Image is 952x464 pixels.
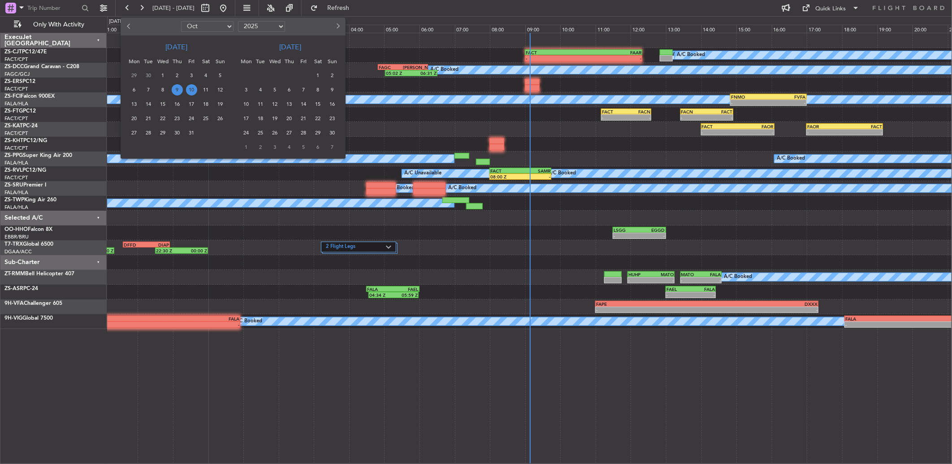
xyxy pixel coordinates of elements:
[255,127,266,139] span: 25
[172,84,183,95] span: 9
[268,140,282,155] div: 3-12-2025
[215,113,226,124] span: 26
[199,69,213,83] div: 4-10-2025
[143,113,154,124] span: 21
[296,54,311,69] div: Fri
[255,84,266,95] span: 4
[241,142,252,153] span: 1
[268,126,282,140] div: 26-11-2025
[311,140,325,155] div: 6-12-2025
[215,99,226,110] span: 19
[200,70,212,81] span: 4
[296,140,311,155] div: 5-12-2025
[213,97,227,112] div: 19-10-2025
[311,126,325,140] div: 29-11-2025
[127,97,141,112] div: 13-10-2025
[127,54,141,69] div: Mon
[298,142,309,153] span: 5
[311,97,325,112] div: 15-11-2025
[129,113,140,124] span: 20
[282,126,296,140] div: 27-11-2025
[312,142,324,153] span: 6
[239,54,253,69] div: Mon
[239,97,253,112] div: 10-11-2025
[284,142,295,153] span: 4
[186,70,197,81] span: 3
[296,83,311,97] div: 7-11-2025
[215,84,226,95] span: 12
[282,97,296,112] div: 13-11-2025
[284,84,295,95] span: 6
[156,126,170,140] div: 29-10-2025
[241,127,252,139] span: 24
[325,54,339,69] div: Sun
[269,142,281,153] span: 3
[181,21,234,32] select: Select month
[253,83,268,97] div: 4-11-2025
[253,140,268,155] div: 2-12-2025
[129,84,140,95] span: 6
[325,126,339,140] div: 30-11-2025
[143,70,154,81] span: 30
[184,112,199,126] div: 24-10-2025
[184,54,199,69] div: Fri
[129,99,140,110] span: 13
[269,113,281,124] span: 19
[241,113,252,124] span: 17
[333,19,342,34] button: Next month
[253,97,268,112] div: 11-11-2025
[184,83,199,97] div: 10-10-2025
[296,97,311,112] div: 14-11-2025
[312,70,324,81] span: 1
[296,112,311,126] div: 21-11-2025
[199,83,213,97] div: 11-10-2025
[298,99,309,110] span: 14
[213,83,227,97] div: 12-10-2025
[253,54,268,69] div: Tue
[184,126,199,140] div: 31-10-2025
[296,126,311,140] div: 28-11-2025
[184,97,199,112] div: 17-10-2025
[282,140,296,155] div: 4-12-2025
[312,84,324,95] span: 8
[200,84,212,95] span: 11
[239,126,253,140] div: 24-11-2025
[127,126,141,140] div: 27-10-2025
[172,113,183,124] span: 23
[268,83,282,97] div: 5-11-2025
[141,69,156,83] div: 30-9-2025
[325,83,339,97] div: 9-11-2025
[157,84,169,95] span: 8
[186,113,197,124] span: 24
[143,127,154,139] span: 28
[170,126,184,140] div: 30-10-2025
[200,113,212,124] span: 25
[239,112,253,126] div: 17-11-2025
[157,99,169,110] span: 15
[298,84,309,95] span: 7
[269,127,281,139] span: 26
[141,54,156,69] div: Tue
[213,54,227,69] div: Sun
[325,112,339,126] div: 23-11-2025
[327,127,338,139] span: 30
[199,112,213,126] div: 25-10-2025
[255,142,266,153] span: 2
[253,126,268,140] div: 25-11-2025
[172,127,183,139] span: 30
[127,112,141,126] div: 20-10-2025
[327,84,338,95] span: 9
[268,112,282,126] div: 19-11-2025
[141,83,156,97] div: 7-10-2025
[325,69,339,83] div: 2-11-2025
[327,113,338,124] span: 23
[156,112,170,126] div: 22-10-2025
[170,83,184,97] div: 9-10-2025
[282,83,296,97] div: 6-11-2025
[156,54,170,69] div: Wed
[312,127,324,139] span: 29
[124,19,134,34] button: Previous month
[253,112,268,126] div: 18-11-2025
[199,97,213,112] div: 18-10-2025
[186,127,197,139] span: 31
